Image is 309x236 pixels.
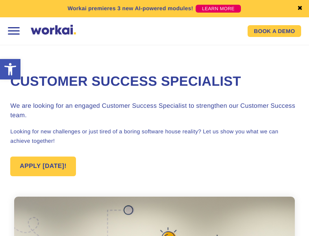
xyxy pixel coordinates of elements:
[10,101,298,120] h3: We are looking for an engaged Customer Success Specialist to strengthen our Customer Success team.
[68,4,193,13] p: Workai premieres 3 new AI-powered modules!
[10,127,298,146] p: Looking for new challenges or just tired of a boring software house reality? Let us show you what...
[10,73,298,91] h1: Customer Success Specialist
[10,157,76,176] a: APPLY [DATE]!
[248,25,301,37] a: BOOK A DEMO
[196,5,241,13] a: LEARN MORE
[297,6,303,12] a: ✖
